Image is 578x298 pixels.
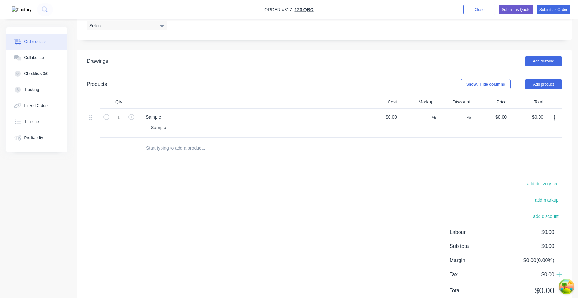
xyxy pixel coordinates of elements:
span: $0.00 [507,285,554,296]
div: Sample [141,112,166,122]
div: Collaborate [24,55,44,61]
button: Add product [525,79,562,89]
button: add delivery fee [523,179,562,188]
button: Collaborate [6,50,67,66]
span: Tax [450,271,507,278]
button: Tracking [6,82,67,98]
button: Timeline [6,114,67,130]
span: Total [450,287,507,294]
button: Close [463,5,495,14]
span: % [432,114,436,121]
span: Order #317 - [264,7,294,12]
button: Submit as Order [537,5,570,14]
div: Products [87,80,107,88]
button: Add drawing [525,56,562,66]
a: 123 QBO [295,7,314,12]
div: Discount [436,96,473,109]
span: Margin [450,257,507,264]
div: Timeline [24,119,39,125]
div: Order details [24,39,47,45]
div: Cost [363,96,399,109]
div: Markup [399,96,436,109]
button: Checklists 0/0 [6,66,67,82]
button: add markup [531,196,562,204]
span: Labour [450,228,507,236]
div: Price [473,96,509,109]
button: Show / Hide columns [461,79,511,89]
span: Sub total [450,243,507,250]
div: Qty [100,96,138,109]
div: Select... [87,21,167,30]
span: $0.00 ( 0.00 %) [507,257,554,264]
div: Total [509,96,546,109]
span: $0.00 [507,243,554,250]
img: Factory [12,6,32,13]
button: Linked Orders [6,98,67,114]
button: Submit as Quote [499,5,533,14]
div: Linked Orders [24,103,48,109]
div: Sample [146,123,171,132]
button: Order details [6,34,67,50]
button: Open Tanstack query devtools [560,280,573,293]
span: $0.00 [507,271,554,278]
div: Drawings [87,57,108,65]
span: % [467,114,471,121]
button: add discount [530,212,562,221]
input: Start typing to add a product... [146,142,274,154]
div: Tracking [24,87,39,93]
div: Profitability [24,135,43,141]
button: Profitability [6,130,67,146]
div: Checklists 0/0 [24,71,48,77]
span: $0.00 [507,228,554,236]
